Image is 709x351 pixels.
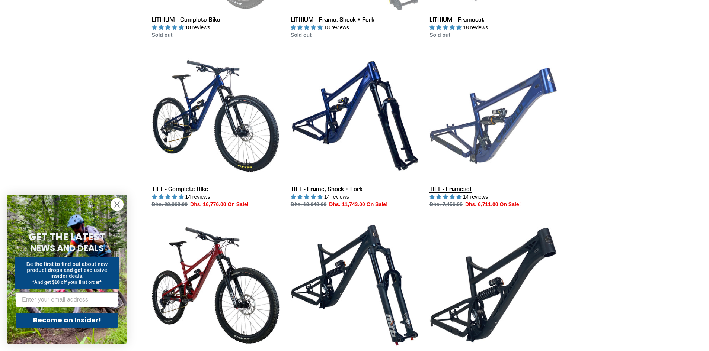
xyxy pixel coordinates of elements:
span: Be the first to find out about new product drops and get exclusive insider deals. [26,261,108,279]
button: Become an Insider! [16,313,118,328]
span: *And get $10 off your first order* [32,280,101,285]
span: NEWS AND DEALS [31,242,104,254]
input: Enter your email address [16,292,118,307]
button: Close dialog [111,198,124,211]
span: GET THE LATEST [29,230,105,244]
